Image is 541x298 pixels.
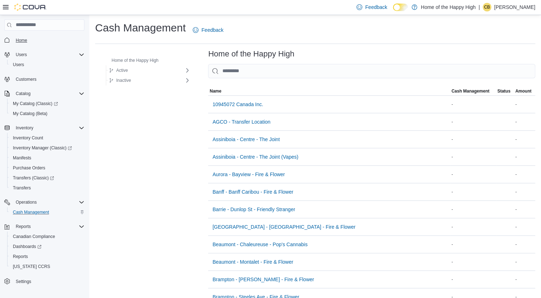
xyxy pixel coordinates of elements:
[13,124,84,132] span: Inventory
[116,68,128,73] span: Active
[7,262,87,272] button: [US_STATE] CCRS
[13,101,58,106] span: My Catalog (Classic)
[13,165,45,171] span: Purchase Orders
[10,232,84,241] span: Canadian Compliance
[514,100,535,109] div: -
[7,60,87,70] button: Users
[13,234,55,239] span: Canadian Compliance
[16,52,27,58] span: Users
[10,262,53,271] a: [US_STATE] CCRS
[450,170,496,179] div: -
[13,62,24,68] span: Users
[496,87,514,95] button: Status
[514,135,535,144] div: -
[212,241,308,248] span: Beaumont - Chaleureuse - Pop's Cannabis
[13,124,36,132] button: Inventory
[7,252,87,262] button: Reports
[514,223,535,231] div: -
[13,222,84,231] span: Reports
[450,100,496,109] div: -
[10,164,48,172] a: Purchase Orders
[10,174,84,182] span: Transfers (Classic)
[212,223,355,230] span: [GEOGRAPHIC_DATA] - [GEOGRAPHIC_DATA] - Fire & Flower
[484,3,490,11] span: CB
[10,174,57,182] a: Transfers (Classic)
[13,198,40,207] button: Operations
[10,164,84,172] span: Purchase Orders
[212,206,295,213] span: Barrie - Dunlop St - Friendly Stranger
[116,78,131,83] span: Inactive
[7,163,87,173] button: Purchase Orders
[421,3,476,11] p: Home of the Happy High
[210,97,266,111] button: 10945072 Canada Inc.
[10,184,84,192] span: Transfers
[514,258,535,266] div: -
[13,155,31,161] span: Manifests
[10,99,61,108] a: My Catalog (Classic)
[13,209,49,215] span: Cash Management
[10,208,84,217] span: Cash Management
[210,88,221,94] span: Name
[452,88,490,94] span: Cash Management
[13,36,84,45] span: Home
[7,183,87,193] button: Transfers
[13,75,39,84] a: Customers
[1,89,87,99] button: Catalog
[7,109,87,119] button: My Catalog (Beta)
[450,223,496,231] div: -
[13,244,41,249] span: Dashboards
[514,118,535,126] div: -
[514,205,535,214] div: -
[210,220,358,234] button: [GEOGRAPHIC_DATA] - [GEOGRAPHIC_DATA] - Fire & Flower
[10,262,84,271] span: Washington CCRS
[10,144,84,152] span: Inventory Manager (Classic)
[7,99,87,109] a: My Catalog (Classic)
[514,87,535,95] button: Amount
[212,171,285,178] span: Aurora - Bayview - Fire & Flower
[95,21,186,35] h1: Cash Management
[450,87,496,95] button: Cash Management
[210,115,273,129] button: AGCO - Transfer Location
[450,188,496,196] div: -
[10,109,84,118] span: My Catalog (Beta)
[514,240,535,249] div: -
[10,242,44,251] a: Dashboards
[393,4,408,11] input: Dark Mode
[7,242,87,252] a: Dashboards
[13,254,28,259] span: Reports
[16,91,30,96] span: Catalog
[450,118,496,126] div: -
[450,205,496,214] div: -
[16,199,37,205] span: Operations
[450,135,496,144] div: -
[450,153,496,161] div: -
[16,224,31,229] span: Reports
[13,50,30,59] button: Users
[210,185,296,199] button: Banff - Banff Caribou - Fire & Flower
[1,50,87,60] button: Users
[7,143,87,153] a: Inventory Manager (Classic)
[514,153,535,161] div: -
[10,184,34,192] a: Transfers
[106,66,131,75] button: Active
[10,252,84,261] span: Reports
[365,4,387,11] span: Feedback
[10,99,84,108] span: My Catalog (Classic)
[7,133,87,143] button: Inventory Count
[13,50,84,59] span: Users
[450,275,496,284] div: -
[10,154,34,162] a: Manifests
[16,38,27,43] span: Home
[1,74,87,84] button: Customers
[478,3,480,11] p: |
[10,252,31,261] a: Reports
[13,36,30,45] a: Home
[210,237,310,252] button: Beaumont - Chaleureuse - Pop's Cannabis
[1,35,87,45] button: Home
[497,88,511,94] span: Status
[13,135,43,141] span: Inventory Count
[13,175,54,181] span: Transfers (Classic)
[514,170,535,179] div: -
[515,88,531,94] span: Amount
